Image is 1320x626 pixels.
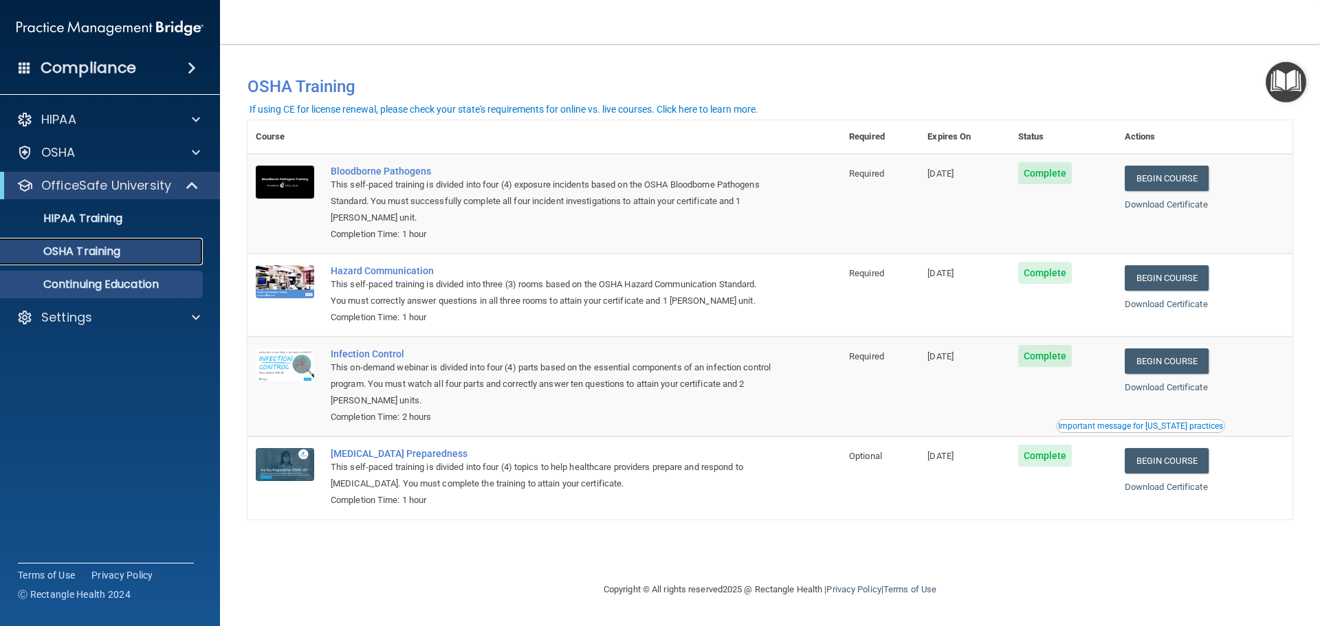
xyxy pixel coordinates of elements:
span: [DATE] [927,451,954,461]
span: Required [849,168,884,179]
span: Complete [1018,262,1072,284]
a: Download Certificate [1125,299,1208,309]
a: Download Certificate [1125,199,1208,210]
div: If using CE for license renewal, please check your state's requirements for online vs. live cours... [250,104,758,114]
span: Optional [849,451,882,461]
span: Complete [1018,162,1072,184]
a: Bloodborne Pathogens [331,166,772,177]
div: This self-paced training is divided into four (4) topics to help healthcare providers prepare and... [331,459,772,492]
div: Completion Time: 2 hours [331,409,772,425]
a: Hazard Communication [331,265,772,276]
a: [MEDICAL_DATA] Preparedness [331,448,772,459]
div: This self-paced training is divided into four (4) exposure incidents based on the OSHA Bloodborne... [331,177,772,226]
span: [DATE] [927,168,954,179]
a: Download Certificate [1125,482,1208,492]
a: Begin Course [1125,448,1209,473]
span: Required [849,268,884,278]
a: Download Certificate [1125,382,1208,392]
a: Privacy Policy [91,568,153,582]
p: HIPAA [41,111,76,128]
p: OSHA [41,144,76,161]
button: Open Resource Center [1266,62,1306,102]
div: This self-paced training is divided into three (3) rooms based on the OSHA Hazard Communication S... [331,276,772,309]
span: Complete [1018,345,1072,367]
div: Copyright © All rights reserved 2025 @ Rectangle Health | | [519,568,1021,612]
a: Begin Course [1125,265,1209,291]
a: Privacy Policy [826,584,881,594]
h4: Compliance [41,58,136,78]
p: OSHA Training [9,245,120,258]
th: Actions [1116,120,1292,154]
div: Completion Time: 1 hour [331,309,772,326]
p: HIPAA Training [9,212,122,225]
th: Status [1010,120,1116,154]
span: Ⓒ Rectangle Health 2024 [18,588,131,601]
a: Begin Course [1125,348,1209,374]
span: Complete [1018,445,1072,467]
a: Terms of Use [883,584,936,594]
p: OfficeSafe University [41,177,171,194]
a: Settings [16,309,200,326]
p: Settings [41,309,92,326]
span: Required [849,351,884,361]
h4: OSHA Training [247,77,1292,96]
a: Begin Course [1125,166,1209,191]
img: PMB logo [16,14,203,42]
a: HIPAA [16,111,200,128]
a: Terms of Use [18,568,75,582]
button: Read this if you are a dental practitioner in the state of CA [1056,419,1225,433]
span: [DATE] [927,351,954,361]
span: [DATE] [927,268,954,278]
button: If using CE for license renewal, please check your state's requirements for online vs. live cours... [247,102,760,116]
div: This on-demand webinar is divided into four (4) parts based on the essential components of an inf... [331,359,772,409]
th: Course [247,120,322,154]
div: Completion Time: 1 hour [331,492,772,508]
th: Required [841,120,919,154]
a: OfficeSafe University [16,177,199,194]
div: Completion Time: 1 hour [331,226,772,243]
p: Continuing Education [9,278,197,291]
a: OSHA [16,144,200,161]
th: Expires On [919,120,1009,154]
div: Important message for [US_STATE] practices [1058,422,1223,430]
a: Infection Control [331,348,772,359]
